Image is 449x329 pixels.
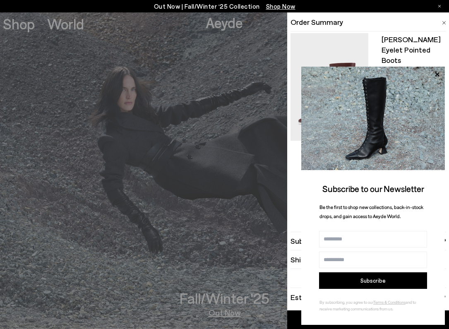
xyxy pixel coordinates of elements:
span: By subscribing, you agree to our [319,300,373,305]
span: Order Summary [291,17,343,27]
img: AEYDE_HALIMANAPPALEATHERPORT_1_900x.jpg [291,33,368,141]
li: Subtotal [291,232,446,250]
span: Navigate to /collections/new-in [266,2,295,10]
button: Subscribe [319,272,427,289]
span: Be the first to shop new collections, back-in-stock drops, and gain access to Aeyde World. [319,204,423,219]
span: Subscribe to our Newsletter [322,183,424,194]
span: [PERSON_NAME] eyelet pointed boots [382,34,443,65]
div: Estimated Total [291,294,348,300]
p: Out Now | Fall/Winter ‘25 Collection [154,1,295,12]
img: 2a6287a1333c9a56320fd6e7b3c4a9a9.jpg [301,67,445,170]
span: Size 40 [382,65,443,76]
span: Shipping to [291,255,402,265]
a: View Cart [287,310,449,329]
a: Terms & Conditions [373,300,406,305]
